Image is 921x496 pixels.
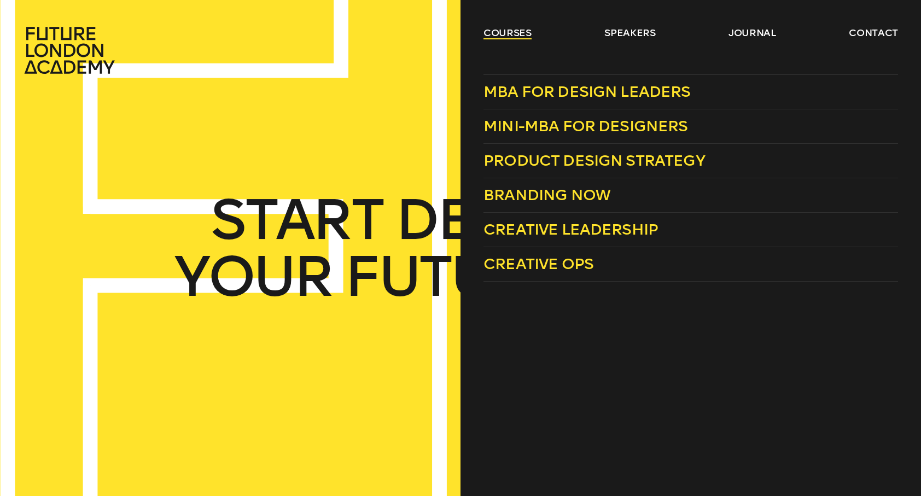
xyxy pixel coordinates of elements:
[483,220,658,238] span: Creative Leadership
[604,26,655,39] a: speakers
[483,213,898,247] a: Creative Leadership
[483,144,898,178] a: Product Design Strategy
[483,74,898,109] a: MBA for Design Leaders
[483,109,898,144] a: Mini-MBA for Designers
[483,117,688,135] span: Mini-MBA for Designers
[483,255,593,273] span: Creative Ops
[483,178,898,213] a: Branding Now
[483,151,705,170] span: Product Design Strategy
[483,247,898,282] a: Creative Ops
[483,186,610,204] span: Branding Now
[483,26,532,39] a: courses
[483,83,691,101] span: MBA for Design Leaders
[728,26,776,39] a: journal
[849,26,898,39] a: contact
